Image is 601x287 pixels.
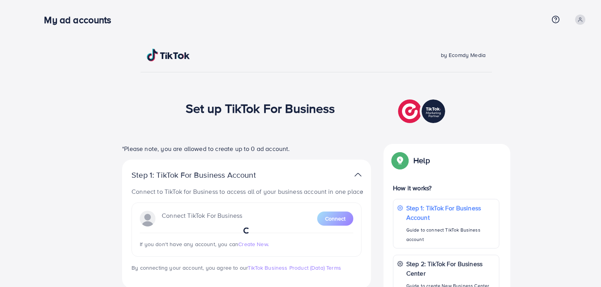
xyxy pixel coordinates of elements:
p: Step 1: TikTok For Business Account [132,170,281,180]
p: Step 2: TikTok For Business Center [406,259,495,278]
h1: Set up TikTok For Business [186,101,335,116]
p: *Please note, you are allowed to create up to 0 ad account. [122,144,371,153]
p: Guide to connect TikTok Business account [406,225,495,244]
img: TikTok partner [398,98,447,125]
span: by Ecomdy Media [441,51,486,59]
img: TikTok partner [354,169,362,180]
img: Popup guide [393,153,407,167]
p: Help [413,156,430,165]
p: How it works? [393,183,499,193]
img: TikTok [147,49,190,61]
p: Step 1: TikTok For Business Account [406,203,495,222]
h3: My ad accounts [44,14,117,26]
